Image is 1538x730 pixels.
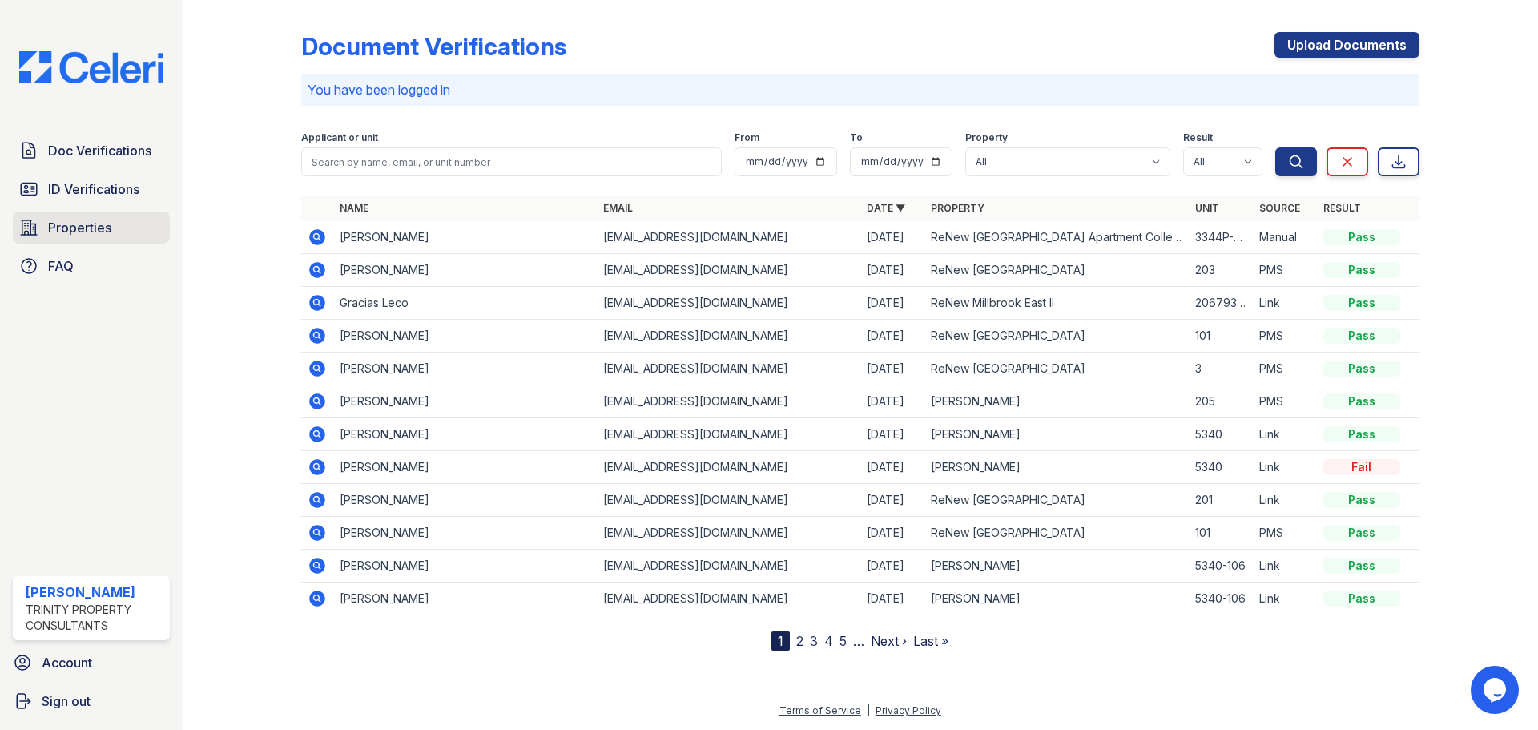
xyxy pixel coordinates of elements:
[333,320,597,353] td: [PERSON_NAME]
[1253,353,1317,385] td: PMS
[1323,426,1400,442] div: Pass
[1189,254,1253,287] td: 203
[850,131,863,144] label: To
[6,51,176,83] img: CE_Logo_Blue-a8612792a0a2168367f1c8372b55b34899dd931a85d93a1a3d3e32e68fde9ad4.png
[860,320,924,353] td: [DATE]
[1323,591,1400,607] div: Pass
[860,550,924,583] td: [DATE]
[333,550,597,583] td: [PERSON_NAME]
[860,287,924,320] td: [DATE]
[1323,525,1400,541] div: Pass
[13,212,170,244] a: Properties
[924,320,1188,353] td: ReNew [GEOGRAPHIC_DATA]
[6,647,176,679] a: Account
[860,583,924,615] td: [DATE]
[860,385,924,418] td: [DATE]
[1323,361,1400,377] div: Pass
[1323,393,1400,409] div: Pass
[13,135,170,167] a: Doc Verifications
[1323,492,1400,508] div: Pass
[597,451,860,484] td: [EMAIL_ADDRESS][DOMAIN_NAME]
[333,287,597,320] td: Gracias Leco
[42,692,91,711] span: Sign out
[597,550,860,583] td: [EMAIL_ADDRESS][DOMAIN_NAME]
[1253,254,1317,287] td: PMS
[333,517,597,550] td: [PERSON_NAME]
[839,633,847,649] a: 5
[965,131,1008,144] label: Property
[1323,229,1400,245] div: Pass
[1253,484,1317,517] td: Link
[860,451,924,484] td: [DATE]
[771,631,790,651] div: 1
[1189,221,1253,254] td: 3344P-304
[333,353,597,385] td: [PERSON_NAME]
[333,451,597,484] td: [PERSON_NAME]
[597,583,860,615] td: [EMAIL_ADDRESS][DOMAIN_NAME]
[597,287,860,320] td: [EMAIL_ADDRESS][DOMAIN_NAME]
[1253,320,1317,353] td: PMS
[597,320,860,353] td: [EMAIL_ADDRESS][DOMAIN_NAME]
[924,353,1188,385] td: ReNew [GEOGRAPHIC_DATA]
[597,353,860,385] td: [EMAIL_ADDRESS][DOMAIN_NAME]
[1189,550,1253,583] td: 5340-106
[597,484,860,517] td: [EMAIL_ADDRESS][DOMAIN_NAME]
[42,653,92,672] span: Account
[13,173,170,205] a: ID Verifications
[853,631,864,651] span: …
[1274,32,1419,58] a: Upload Documents
[867,202,905,214] a: Date ▼
[810,633,818,649] a: 3
[924,583,1188,615] td: [PERSON_NAME]
[796,633,803,649] a: 2
[597,517,860,550] td: [EMAIL_ADDRESS][DOMAIN_NAME]
[924,385,1188,418] td: [PERSON_NAME]
[1253,550,1317,583] td: Link
[301,147,722,176] input: Search by name, email, or unit number
[931,202,984,214] a: Property
[1253,418,1317,451] td: Link
[597,385,860,418] td: [EMAIL_ADDRESS][DOMAIN_NAME]
[597,254,860,287] td: [EMAIL_ADDRESS][DOMAIN_NAME]
[6,685,176,717] a: Sign out
[301,32,566,61] div: Document Verifications
[1323,558,1400,574] div: Pass
[913,633,948,649] a: Last »
[1259,202,1300,214] a: Source
[1471,666,1522,714] iframe: chat widget
[1253,221,1317,254] td: Manual
[333,418,597,451] td: [PERSON_NAME]
[333,221,597,254] td: [PERSON_NAME]
[860,353,924,385] td: [DATE]
[333,254,597,287] td: [PERSON_NAME]
[1195,202,1219,214] a: Unit
[860,418,924,451] td: [DATE]
[1253,583,1317,615] td: Link
[340,202,368,214] a: Name
[1323,262,1400,278] div: Pass
[876,704,941,716] a: Privacy Policy
[1253,287,1317,320] td: Link
[48,256,74,276] span: FAQ
[1323,202,1361,214] a: Result
[735,131,759,144] label: From
[924,287,1188,320] td: ReNew Millbrook East II
[1323,328,1400,344] div: Pass
[1189,287,1253,320] td: 20679379
[867,704,870,716] div: |
[924,254,1188,287] td: ReNew [GEOGRAPHIC_DATA]
[26,602,163,634] div: Trinity Property Consultants
[1189,517,1253,550] td: 101
[1189,353,1253,385] td: 3
[1183,131,1213,144] label: Result
[48,141,151,160] span: Doc Verifications
[48,218,111,237] span: Properties
[1189,583,1253,615] td: 5340-106
[924,418,1188,451] td: [PERSON_NAME]
[333,385,597,418] td: [PERSON_NAME]
[597,418,860,451] td: [EMAIL_ADDRESS][DOMAIN_NAME]
[860,484,924,517] td: [DATE]
[603,202,633,214] a: Email
[301,131,378,144] label: Applicant or unit
[333,484,597,517] td: [PERSON_NAME]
